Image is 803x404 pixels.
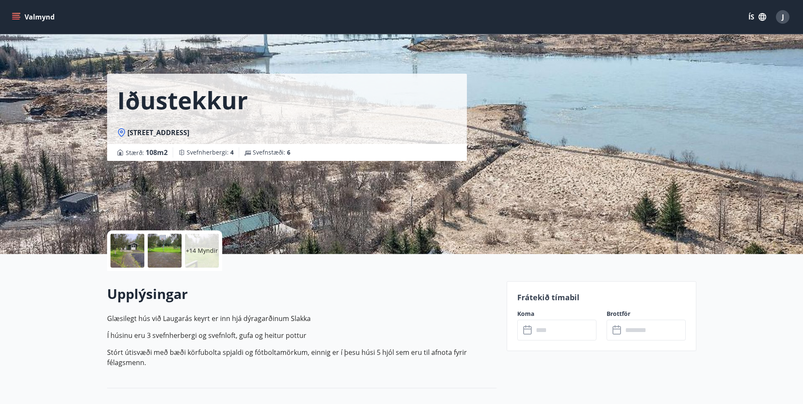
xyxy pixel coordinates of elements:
span: Svefnherbergi : [187,148,234,157]
button: ÍS [744,9,771,25]
span: Svefnstæði : [253,148,290,157]
span: 108 m2 [146,148,168,157]
span: 6 [287,148,290,156]
span: [STREET_ADDRESS] [127,128,189,137]
label: Brottför [607,310,686,318]
p: Glæsilegt hús við Laugarás keyrt er inn hjá dýragarðinum Slakka [107,313,497,324]
p: Frátekið tímabil [517,292,686,303]
p: Í húsinu eru 3 svefnherbergi og svefnloft, gufa og heitur pottur [107,330,497,340]
p: +14 Myndir [186,246,218,255]
span: 4 [230,148,234,156]
span: J [782,12,784,22]
span: Stærð : [126,147,168,158]
button: J [773,7,793,27]
h2: Upplýsingar [107,285,497,303]
label: Koma [517,310,596,318]
p: Stórt útisvæði með bæði körfubolta spjaldi og fótboltamörkum, einnig er í þesu húsi 5 hjól sem er... [107,347,497,368]
button: menu [10,9,58,25]
h1: Iðustekkur [117,84,248,116]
